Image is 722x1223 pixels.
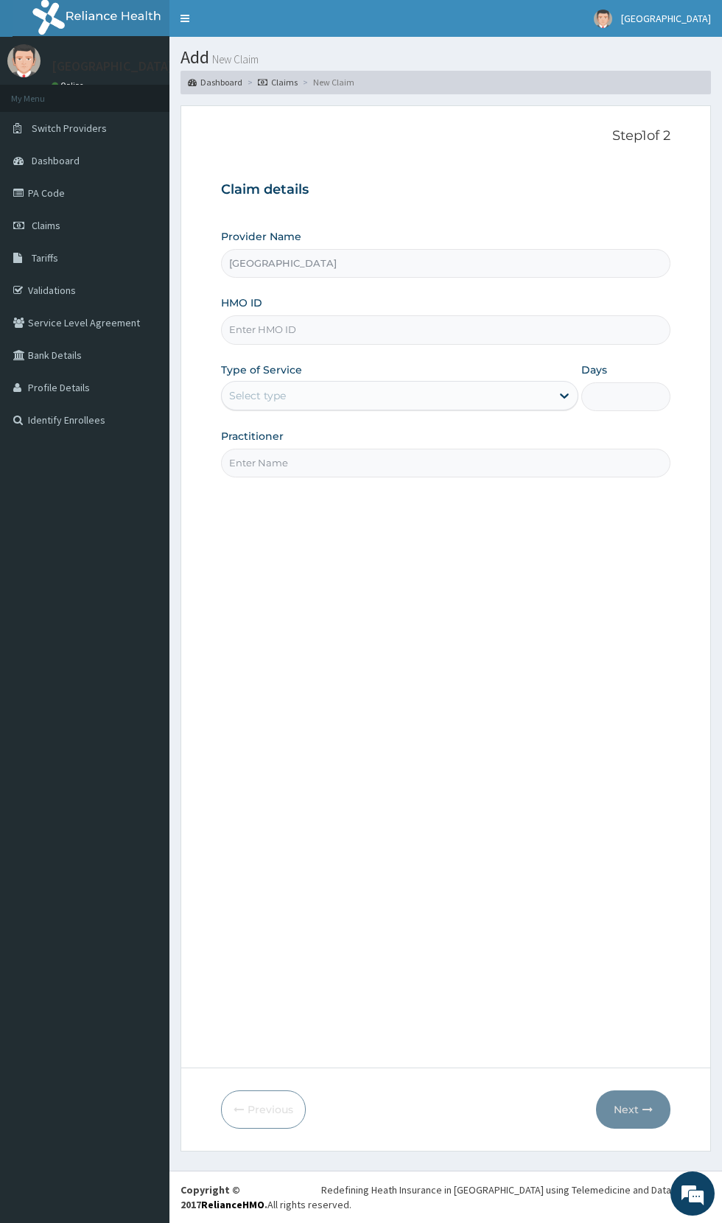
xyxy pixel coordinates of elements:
[596,1090,670,1129] button: Next
[621,12,711,25] span: [GEOGRAPHIC_DATA]
[52,80,87,91] a: Online
[180,1183,267,1211] strong: Copyright © 2017 .
[209,54,259,65] small: New Claim
[221,295,262,310] label: HMO ID
[52,60,173,73] p: [GEOGRAPHIC_DATA]
[7,44,41,77] img: User Image
[221,128,670,144] p: Step 1 of 2
[188,76,242,88] a: Dashboard
[221,182,670,198] h3: Claim details
[32,251,58,264] span: Tariffs
[169,1171,722,1223] footer: All rights reserved.
[221,315,670,344] input: Enter HMO ID
[581,362,607,377] label: Days
[594,10,612,28] img: User Image
[258,76,298,88] a: Claims
[221,429,284,444] label: Practitioner
[229,388,286,403] div: Select type
[221,1090,306,1129] button: Previous
[221,362,302,377] label: Type of Service
[201,1198,264,1211] a: RelianceHMO
[32,219,60,232] span: Claims
[321,1182,711,1197] div: Redefining Heath Insurance in [GEOGRAPHIC_DATA] using Telemedicine and Data Science!
[221,229,301,244] label: Provider Name
[32,154,80,167] span: Dashboard
[180,48,711,67] h1: Add
[221,449,670,477] input: Enter Name
[299,76,354,88] li: New Claim
[32,122,107,135] span: Switch Providers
